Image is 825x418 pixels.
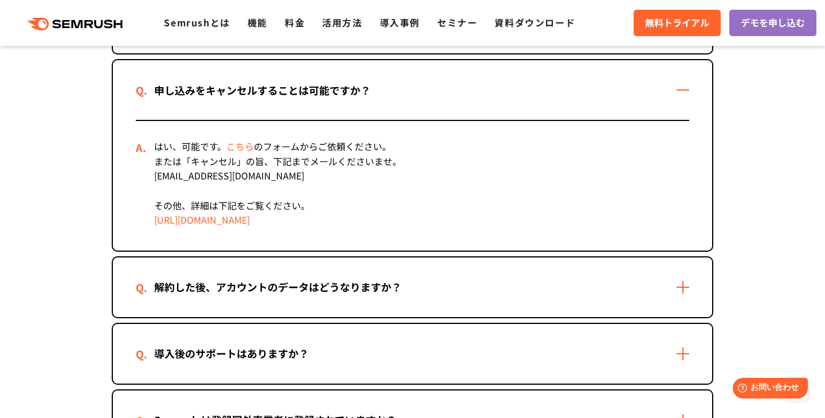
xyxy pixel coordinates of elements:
a: こちら [226,139,254,153]
a: Semrushとは [164,15,230,29]
div: はい、可能です。 のフォームからご依頼ください。 または「キャンセル」の旨、下記までメールくださいませ。 [EMAIL_ADDRESS][DOMAIN_NAME] その他、詳細は下記をご覧ください。 [136,121,689,251]
iframe: Help widget launcher [723,373,812,405]
div: 解約した後、アカウントのデータはどうなりますか？ [136,279,420,295]
a: [URL][DOMAIN_NAME] [154,213,250,226]
a: 機能 [247,15,268,29]
span: デモを申し込む [741,15,805,30]
a: 無料トライアル [634,10,721,36]
a: セミナー [437,15,477,29]
div: 申し込みをキャンセルすることは可能ですか？ [136,82,389,99]
a: 活用方法 [322,15,362,29]
a: 導入事例 [380,15,420,29]
a: 料金 [285,15,305,29]
a: 資料ダウンロード [494,15,575,29]
div: 導入後のサポートはありますか？ [136,345,327,362]
span: 無料トライアル [645,15,709,30]
a: デモを申し込む [729,10,816,36]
